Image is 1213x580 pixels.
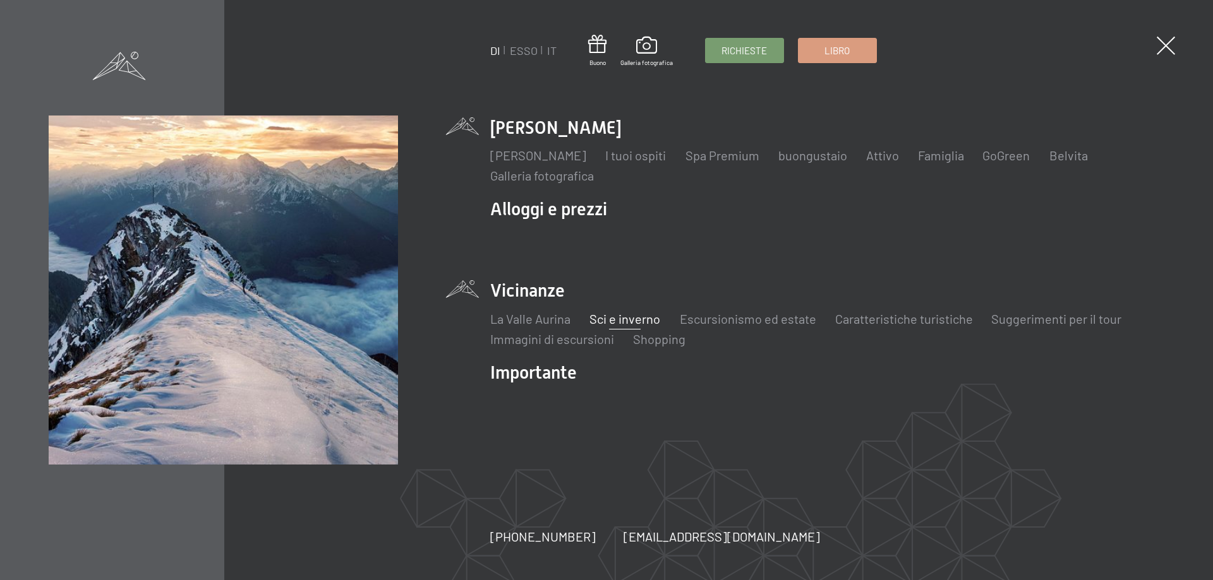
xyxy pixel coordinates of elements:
a: buongustaio [778,148,847,163]
a: Spa Premium [685,148,759,163]
a: Shopping [633,331,685,346]
a: Libro [798,38,876,62]
a: Escursionismo ed estate [679,311,816,326]
a: Buono [588,35,606,67]
a: Galleria fotografica [490,168,594,183]
a: I tuoi ospiti [605,148,666,163]
font: Libro [824,45,850,56]
a: DI [490,44,500,57]
a: [EMAIL_ADDRESS][DOMAIN_NAME] [624,528,820,545]
font: Buono [589,59,606,66]
a: GoGreen [982,148,1030,163]
a: Belvita [1049,148,1087,163]
font: [EMAIL_ADDRESS][DOMAIN_NAME] [624,529,820,544]
a: Famiglia [917,148,963,163]
a: [PHONE_NUMBER] [490,528,596,545]
a: La Valle Aurina [490,311,570,326]
font: Richieste [721,45,767,56]
font: Galleria fotografica [620,59,673,66]
a: Galleria fotografica [620,37,673,67]
a: Immagini di escursioni [490,331,614,346]
a: Caratteristiche turistiche [835,311,972,326]
a: Richieste [705,38,783,62]
a: [PERSON_NAME] [490,148,586,163]
a: ESSO [510,44,538,57]
a: Sci e inverno [589,311,660,326]
a: Suggerimenti per il tour [991,311,1121,326]
a: Attivo [866,148,898,163]
a: IT [547,44,557,57]
font: [PHONE_NUMBER] [490,529,596,544]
